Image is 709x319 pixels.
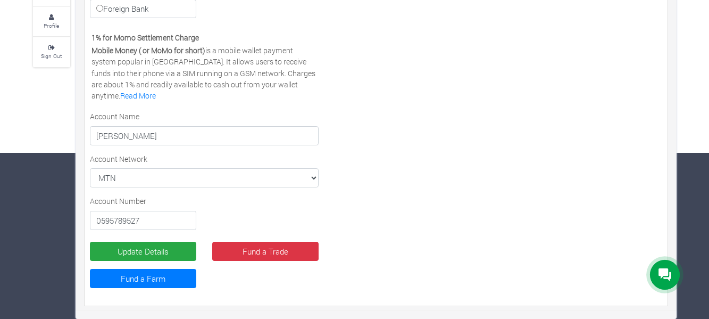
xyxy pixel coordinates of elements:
[41,52,62,60] small: Sign Out
[91,45,205,55] b: Mobile Money ( or MoMo for short)
[91,32,199,43] b: 1% for Momo Settlement Charge
[91,45,318,101] p: is a mobile wallet payment system popular in [GEOGRAPHIC_DATA]. It allows users to receive funds ...
[120,91,156,101] a: Read More
[90,195,146,207] label: Account Number
[90,153,147,165] label: Account Network
[90,242,196,261] button: Update Details
[90,269,196,288] a: Fund a Farm
[33,37,70,67] a: Sign Out
[33,7,70,36] a: Profile
[212,242,319,261] a: Fund a Trade
[96,5,103,12] input: Foreign Bank
[44,22,59,29] small: Profile
[90,111,139,122] label: Account Name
